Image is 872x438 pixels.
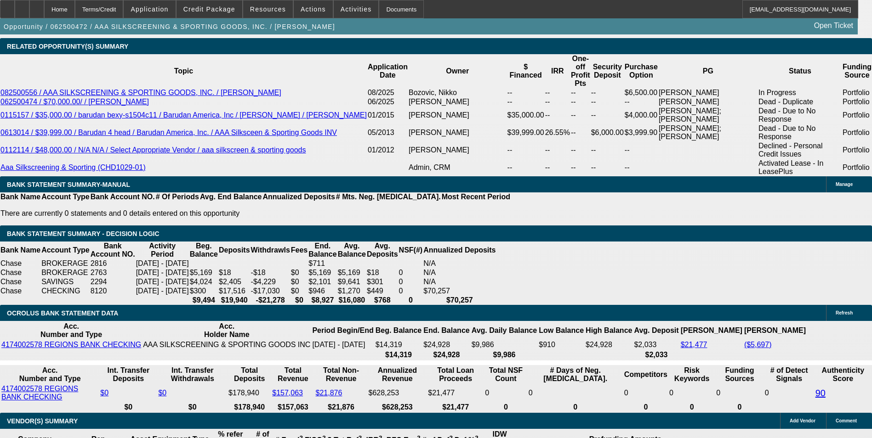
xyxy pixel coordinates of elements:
td: CHECKING [41,286,90,296]
th: Application Date [367,54,408,88]
span: VENDOR(S) SUMMARY [7,417,78,425]
td: [PERSON_NAME] [408,107,507,124]
th: # of Detect Signals [764,366,814,383]
th: Owner [408,54,507,88]
td: $4,000.00 [624,107,658,124]
td: Dead - Due to No Response [758,124,842,141]
th: High Balance [585,322,633,339]
td: -- [545,88,570,97]
td: Portfolio [842,124,872,141]
span: Activities [341,6,372,13]
th: End. Balance [308,241,337,259]
th: Authenticity Score [815,366,871,383]
td: -- [507,88,545,97]
th: $21,477 [427,403,484,412]
td: $711 [308,259,337,268]
span: OCROLUS BANK STATEMENT DATA [7,309,118,317]
td: [DATE] - [DATE] [136,286,189,296]
th: Beg. Balance [375,322,422,339]
th: $16,080 [337,296,366,305]
td: 0 [669,384,715,402]
th: Funding Source [842,54,872,88]
th: # Days of Neg. [MEDICAL_DATA]. [528,366,623,383]
td: -- [591,97,624,107]
span: RELATED OPPORTUNITY(S) SUMMARY [7,43,128,50]
a: Open Ticket [810,18,857,34]
th: Funding Sources [716,366,764,383]
span: Bank Statement Summary - Decision Logic [7,230,160,237]
th: Annualized Revenue [368,366,427,383]
th: Status [758,54,842,88]
td: $6,000.00 [591,124,624,141]
td: $17,516 [218,286,251,296]
td: $300 [189,286,218,296]
th: $0 [158,403,227,412]
td: 0 [624,384,668,402]
th: $70,257 [423,296,496,305]
th: Fees [291,241,308,259]
td: 0 [528,384,623,402]
td: 0 [399,268,423,277]
a: 082500556 / AAA SILKSCREENING & SPORTING GOODS, INC. / [PERSON_NAME] [0,89,281,96]
td: Dead - Due to No Response [758,107,842,124]
td: -- [570,141,591,159]
td: -$18 [251,268,291,277]
td: Portfolio [842,107,872,124]
td: Bozovic, Nikko [408,88,507,97]
th: [PERSON_NAME] [744,322,806,339]
td: $18 [366,268,399,277]
td: -- [624,141,658,159]
span: Refresh [836,310,853,315]
td: -- [545,141,570,159]
td: 0 [484,384,527,402]
td: $39,999.00 [507,124,545,141]
td: 8120 [90,286,136,296]
td: 2294 [90,277,136,286]
th: [PERSON_NAME] [680,322,743,339]
th: $178,940 [228,403,271,412]
td: -- [591,88,624,97]
td: [DATE] - [DATE] [136,259,189,268]
td: BROKERAGE [41,268,90,277]
td: -- [570,88,591,97]
td: Portfolio [842,97,872,107]
td: $9,986 [471,340,538,349]
th: 0 [399,296,423,305]
span: Actions [301,6,326,13]
th: Sum of the Total NSF Count and Total Overdraft Fee Count from Ocrolus [484,366,527,383]
a: 062500474 / $70,000.00/ / [PERSON_NAME] [0,98,149,106]
td: -- [545,159,570,176]
th: -$21,278 [251,296,291,305]
th: $0 [291,296,308,305]
span: Comment [836,418,857,423]
td: 01/2015 [367,107,408,124]
div: $70,257 [423,287,496,295]
th: # Mts. Neg. [MEDICAL_DATA]. [336,192,441,202]
a: 4174002578 REGIONS BANK CHECKING [1,385,78,401]
td: Declined - Personal Credit Issues [758,141,842,159]
th: 0 [624,403,668,412]
td: -- [507,141,545,159]
td: 06/2025 [367,97,408,107]
a: $21,876 [316,389,342,397]
th: Int. Transfer Withdrawals [158,366,227,383]
a: $21,477 [681,341,707,348]
td: Admin, CRM [408,159,507,176]
th: Withdrawls [251,241,291,259]
a: 0112114 / $48,000.00 / N/A N/A / Select Appropriate Vendor / aaa silkscreen & sporting goods [0,146,306,154]
span: Credit Package [183,6,235,13]
td: N/A [423,268,496,277]
td: 0 [764,384,814,402]
td: 0 [399,286,423,296]
td: -- [570,107,591,124]
td: -- [570,124,591,141]
td: $5,169 [308,268,337,277]
td: $301 [366,277,399,286]
th: Deposits [218,241,251,259]
a: $157,063 [272,389,303,397]
a: ($5,697) [744,341,772,348]
td: BROKERAGE [41,259,90,268]
th: Beg. Balance [189,241,218,259]
td: [PERSON_NAME] [658,88,758,97]
td: -- [545,107,570,124]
